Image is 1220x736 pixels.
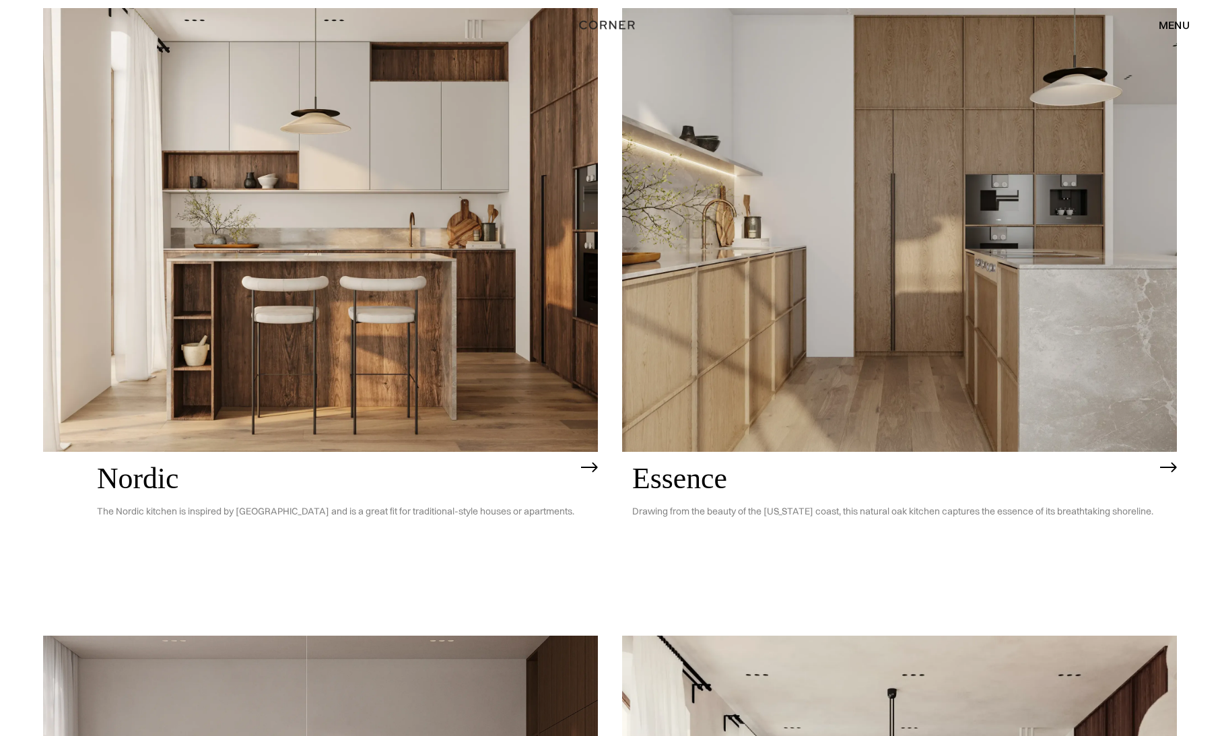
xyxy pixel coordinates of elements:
[1145,13,1190,36] div: menu
[97,495,574,528] p: The Nordic kitchen is inspired by [GEOGRAPHIC_DATA] and is a great fit for traditional-style hous...
[43,8,598,611] a: NordicThe Nordic kitchen is inspired by [GEOGRAPHIC_DATA] and is a great fit for traditional-styl...
[555,16,665,34] a: home
[1159,20,1190,30] div: menu
[632,462,1153,494] h2: Essence
[632,495,1153,528] p: Drawing from the beauty of the [US_STATE] coast, this natural oak kitchen captures the essence of...
[622,8,1177,611] a: EssenceDrawing from the beauty of the [US_STATE] coast, this natural oak kitchen captures the ess...
[97,462,574,494] h2: Nordic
